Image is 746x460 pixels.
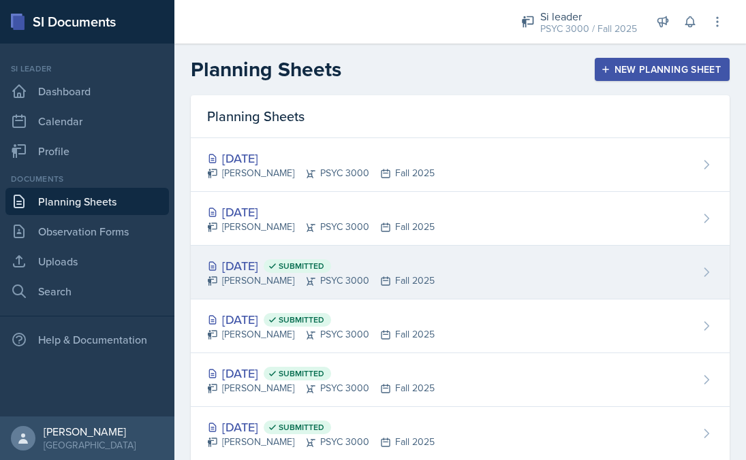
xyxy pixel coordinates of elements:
[191,299,730,353] a: [DATE] Submitted [PERSON_NAME]PSYC 3000Fall 2025
[5,173,169,185] div: Documents
[207,327,435,342] div: [PERSON_NAME] PSYC 3000 Fall 2025
[595,58,730,81] button: New Planning Sheet
[207,166,435,180] div: [PERSON_NAME] PSYC 3000 Fall 2025
[540,8,637,24] div: Si leader
[5,218,169,245] a: Observation Forms
[207,149,435,167] div: [DATE]
[191,246,730,299] a: [DATE] Submitted [PERSON_NAME]PSYC 3000Fall 2025
[207,381,435,395] div: [PERSON_NAME] PSYC 3000 Fall 2025
[5,78,169,105] a: Dashboard
[207,310,435,329] div: [DATE]
[5,326,169,353] div: Help & Documentation
[279,261,324,272] span: Submitted
[5,278,169,305] a: Search
[191,353,730,407] a: [DATE] Submitted [PERSON_NAME]PSYC 3000Fall 2025
[279,368,324,379] span: Submitted
[207,418,435,436] div: [DATE]
[5,63,169,75] div: Si leader
[207,203,435,221] div: [DATE]
[44,438,136,452] div: [GEOGRAPHIC_DATA]
[207,364,435,382] div: [DATE]
[207,274,435,288] div: [PERSON_NAME] PSYC 3000 Fall 2025
[540,22,637,36] div: PSYC 3000 / Fall 2025
[5,188,169,215] a: Planning Sheets
[191,95,730,138] div: Planning Sheets
[5,137,169,165] a: Profile
[207,220,435,234] div: [PERSON_NAME] PSYC 3000 Fall 2025
[44,425,136,438] div: [PERSON_NAME]
[5,108,169,135] a: Calendar
[207,257,435,275] div: [DATE]
[279,314,324,325] span: Submitted
[191,138,730,192] a: [DATE] [PERSON_NAME]PSYC 3000Fall 2025
[604,64,721,75] div: New Planning Sheet
[207,435,435,449] div: [PERSON_NAME] PSYC 3000 Fall 2025
[191,192,730,246] a: [DATE] [PERSON_NAME]PSYC 3000Fall 2025
[191,57,341,82] h2: Planning Sheets
[279,422,324,433] span: Submitted
[5,248,169,275] a: Uploads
